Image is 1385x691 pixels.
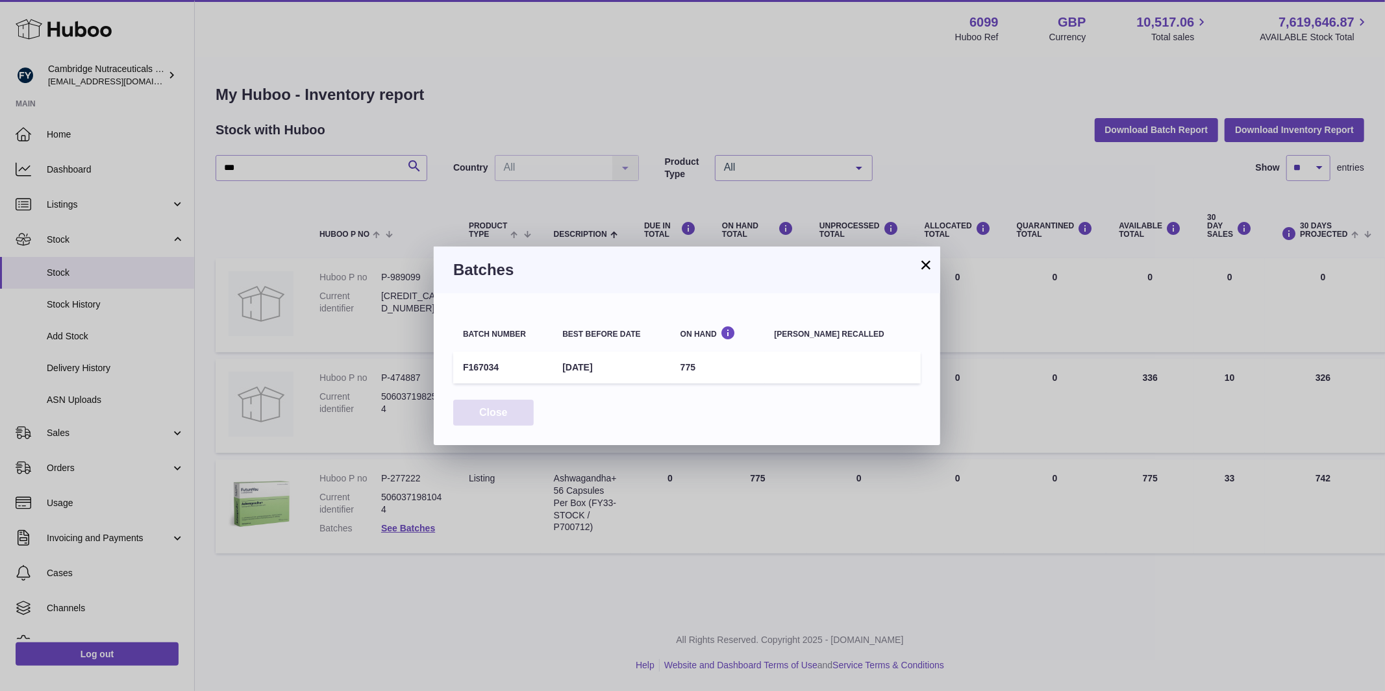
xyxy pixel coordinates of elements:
h3: Batches [453,260,921,280]
div: On Hand [680,326,755,338]
td: F167034 [453,352,553,383]
button: × [918,257,934,273]
td: [DATE] [553,352,670,383]
div: [PERSON_NAME] recalled [775,330,911,339]
div: Best before date [562,330,660,339]
button: Close [453,400,534,426]
td: 775 [671,352,765,383]
div: Batch number [463,330,543,339]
